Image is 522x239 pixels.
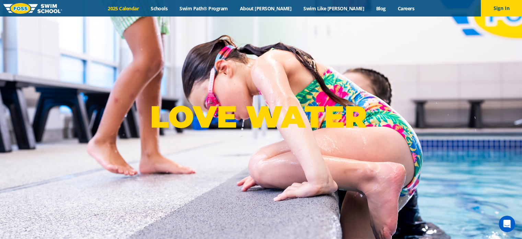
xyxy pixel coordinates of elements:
a: Careers [392,5,420,12]
sup: ® [367,105,372,114]
a: Swim Like [PERSON_NAME] [298,5,370,12]
a: Swim Path® Program [174,5,234,12]
a: Blog [370,5,392,12]
a: 2025 Calendar [102,5,145,12]
p: LOVE WATER [150,98,372,135]
img: FOSS Swim School Logo [3,3,62,14]
a: About [PERSON_NAME] [234,5,298,12]
iframe: Intercom live chat [499,216,515,232]
a: Schools [145,5,174,12]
